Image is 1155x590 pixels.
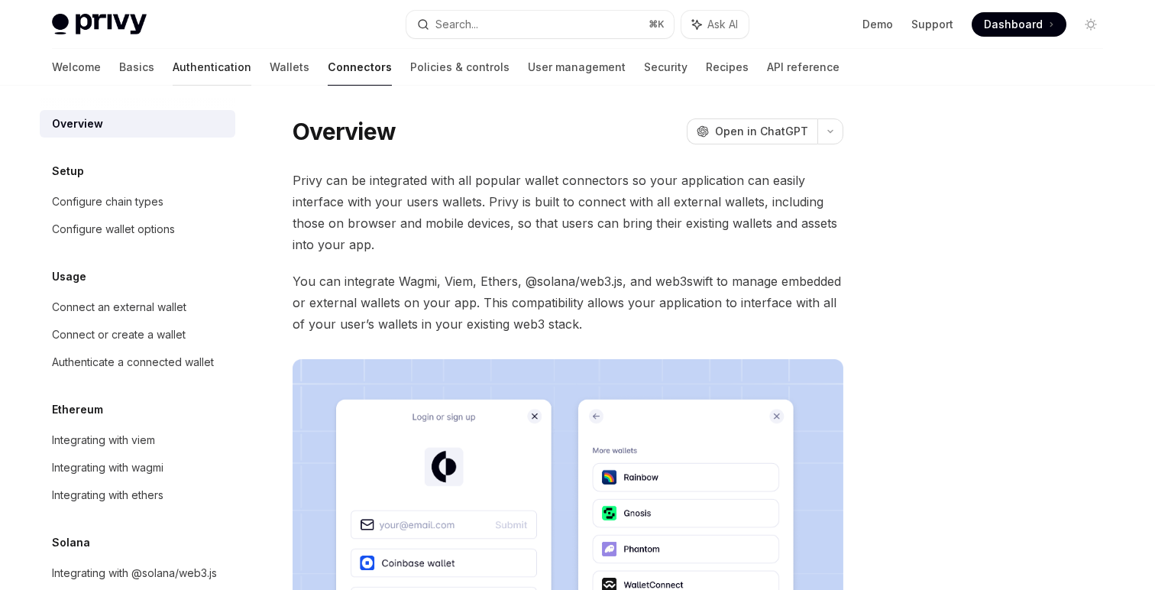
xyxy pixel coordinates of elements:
[52,431,155,449] div: Integrating with viem
[40,321,235,348] a: Connect or create a wallet
[293,271,843,335] span: You can integrate Wagmi, Viem, Ethers, @solana/web3.js, and web3swift to manage embedded or exter...
[52,564,217,582] div: Integrating with @solana/web3.js
[406,11,674,38] button: Search...⌘K
[715,124,808,139] span: Open in ChatGPT
[40,293,235,321] a: Connect an external wallet
[52,267,86,286] h5: Usage
[40,188,235,216] a: Configure chain types
[435,15,478,34] div: Search...
[52,298,186,316] div: Connect an external wallet
[911,17,953,32] a: Support
[270,49,309,86] a: Wallets
[52,14,147,35] img: light logo
[687,118,817,144] button: Open in ChatGPT
[410,49,510,86] a: Policies & controls
[40,481,235,509] a: Integrating with ethers
[984,17,1043,32] span: Dashboard
[119,49,154,86] a: Basics
[52,193,163,211] div: Configure chain types
[52,486,163,504] div: Integrating with ethers
[972,12,1066,37] a: Dashboard
[328,49,392,86] a: Connectors
[644,49,687,86] a: Security
[52,400,103,419] h5: Ethereum
[52,533,90,552] h5: Solana
[681,11,749,38] button: Ask AI
[40,348,235,376] a: Authenticate a connected wallet
[52,353,214,371] div: Authenticate a connected wallet
[52,49,101,86] a: Welcome
[52,220,175,238] div: Configure wallet options
[1079,12,1103,37] button: Toggle dark mode
[52,326,186,344] div: Connect or create a wallet
[40,216,235,243] a: Configure wallet options
[528,49,626,86] a: User management
[40,426,235,454] a: Integrating with viem
[649,18,665,31] span: ⌘ K
[52,115,103,133] div: Overview
[707,17,738,32] span: Ask AI
[40,559,235,587] a: Integrating with @solana/web3.js
[293,118,396,145] h1: Overview
[862,17,893,32] a: Demo
[52,162,84,180] h5: Setup
[706,49,749,86] a: Recipes
[40,110,235,138] a: Overview
[173,49,251,86] a: Authentication
[40,454,235,481] a: Integrating with wagmi
[767,49,840,86] a: API reference
[52,459,163,477] div: Integrating with wagmi
[293,170,843,255] span: Privy can be integrated with all popular wallet connectors so your application can easily interfa...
